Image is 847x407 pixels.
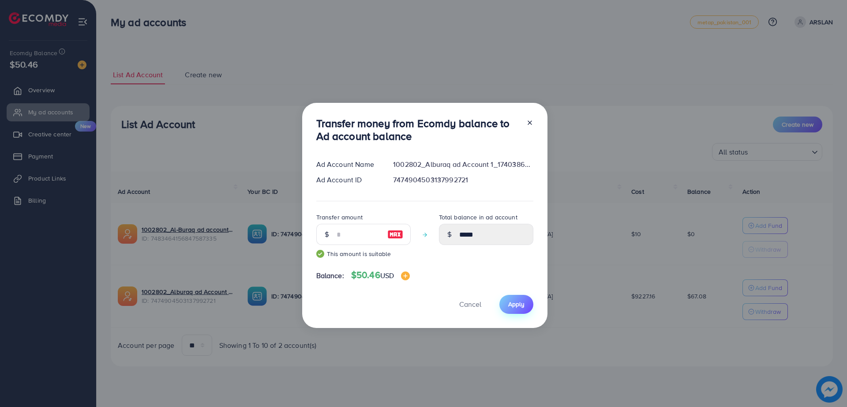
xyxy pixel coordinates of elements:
button: Apply [499,295,533,314]
div: Ad Account ID [309,175,386,185]
img: image [401,271,410,280]
h3: Transfer money from Ecomdy balance to Ad account balance [316,117,519,143]
div: Ad Account Name [309,159,386,170]
img: image [387,229,403,240]
span: USD [380,271,394,280]
h4: $50.46 [351,270,410,281]
label: Transfer amount [316,213,363,222]
button: Cancel [448,295,492,314]
small: This amount is suitable [316,249,411,258]
span: Apply [508,300,525,309]
label: Total balance in ad account [439,213,517,222]
span: Balance: [316,271,344,281]
div: 7474904503137992721 [386,175,540,185]
img: guide [316,250,324,258]
div: 1002802_Alburaq ad Account 1_1740386843243 [386,159,540,170]
span: Cancel [459,299,481,309]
